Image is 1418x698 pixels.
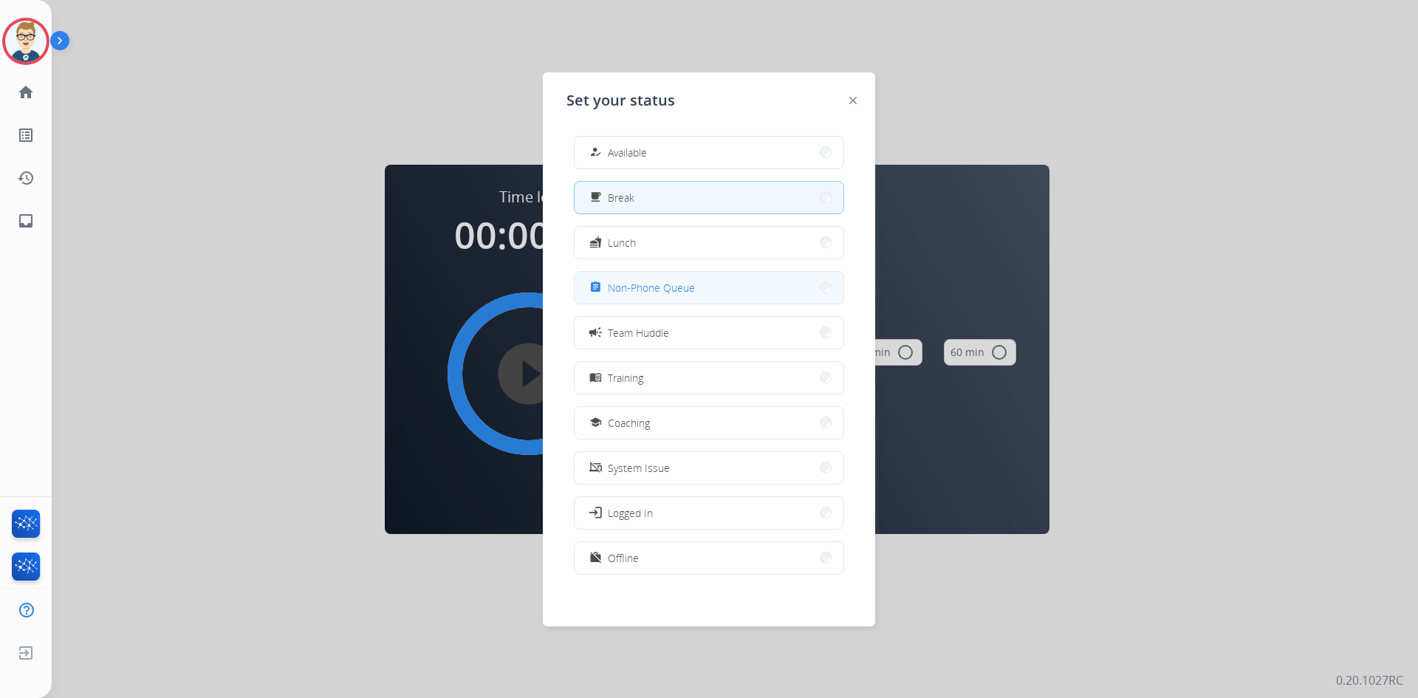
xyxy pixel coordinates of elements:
span: Available [608,145,647,160]
mat-icon: school [589,417,602,429]
mat-icon: campaign [588,325,603,340]
mat-icon: free_breakfast [589,191,602,204]
span: System Issue [608,460,670,476]
mat-icon: phonelink_off [589,462,602,474]
button: Available [575,137,843,168]
mat-icon: how_to_reg [589,146,602,159]
mat-icon: home [17,83,35,101]
mat-icon: fastfood [589,236,602,249]
span: Training [608,370,643,386]
p: 0.20.1027RC [1336,671,1403,689]
mat-icon: login [588,505,603,520]
button: Break [575,182,843,213]
span: Non-Phone Queue [608,280,695,295]
button: Logged In [575,497,843,529]
span: Coaching [608,415,650,431]
span: Break [608,190,634,205]
span: Lunch [608,235,636,250]
button: System Issue [575,452,843,484]
span: Logged In [608,505,653,521]
mat-icon: inbox [17,212,35,230]
img: avatar [5,21,47,62]
mat-icon: history [17,169,35,187]
button: Non-Phone Queue [575,272,843,304]
span: Offline [608,550,639,566]
mat-icon: work_off [589,552,602,564]
button: Lunch [575,227,843,259]
button: Training [575,362,843,394]
button: Team Huddle [575,317,843,349]
span: Set your status [566,90,675,111]
button: Coaching [575,407,843,439]
span: Team Huddle [608,325,669,341]
mat-icon: assignment [589,281,602,294]
mat-icon: menu_book [589,372,602,384]
mat-icon: list_alt [17,126,35,144]
img: close-button [849,97,857,104]
button: Offline [575,542,843,574]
